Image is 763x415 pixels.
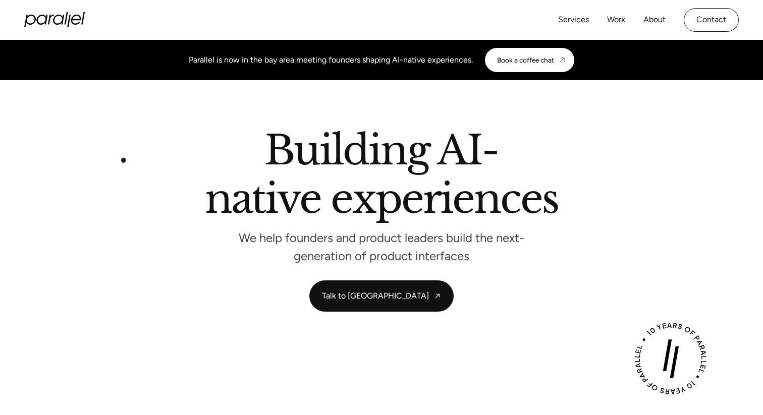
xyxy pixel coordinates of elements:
div: Parallel is now in the bay area meeting founders shaping AI-native experiences. [189,54,473,66]
a: Services [558,13,589,27]
a: home [24,12,85,27]
a: Contact [684,8,739,32]
a: Book a coffee chat [485,48,574,72]
p: We help founders and product leaders build the next-generation of product interfaces [230,233,533,260]
a: Work [607,13,625,27]
img: CTA arrow image [558,56,566,64]
div: Book a coffee chat [497,56,554,64]
h2: Building AI-native experiences [94,131,669,223]
a: About [643,13,666,27]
